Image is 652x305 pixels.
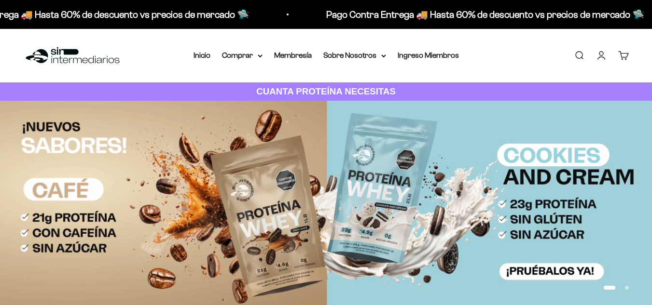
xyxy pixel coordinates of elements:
p: Pago Contra Entrega 🚚 Hasta 60% de descuento vs precios de mercado 🛸 [325,7,643,22]
strong: CUANTA PROTEÍNA NECESITAS [256,86,396,96]
summary: Comprar [222,49,263,62]
summary: Sobre Nosotros [323,49,386,62]
a: Membresía [274,51,312,59]
a: Inicio [194,51,210,59]
a: Ingreso Miembros [398,51,459,59]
